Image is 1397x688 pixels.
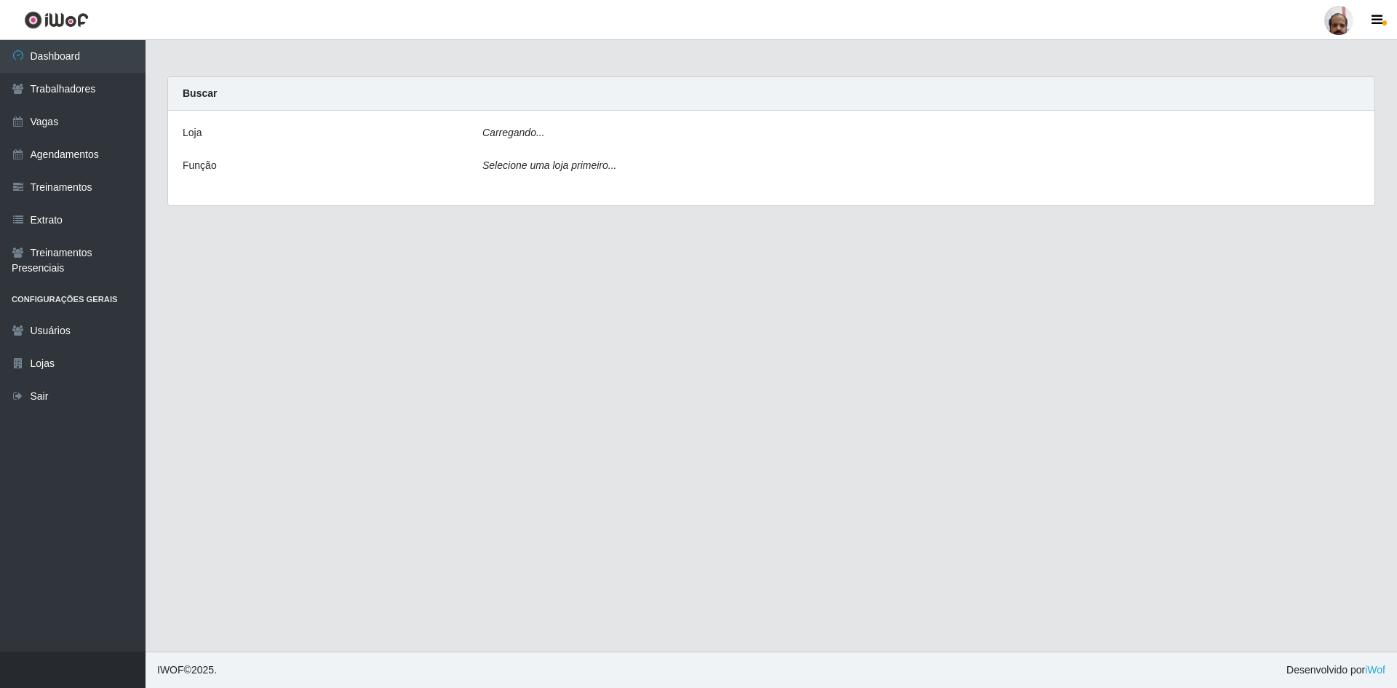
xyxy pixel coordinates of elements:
[183,87,217,99] strong: Buscar
[482,127,545,138] i: Carregando...
[482,159,616,171] i: Selecione uma loja primeiro...
[1365,664,1385,676] a: iWof
[183,125,202,141] label: Loja
[183,158,217,173] label: Função
[157,663,217,678] span: © 2025 .
[157,664,184,676] span: IWOF
[24,11,89,29] img: CoreUI Logo
[1286,663,1385,678] span: Desenvolvido por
